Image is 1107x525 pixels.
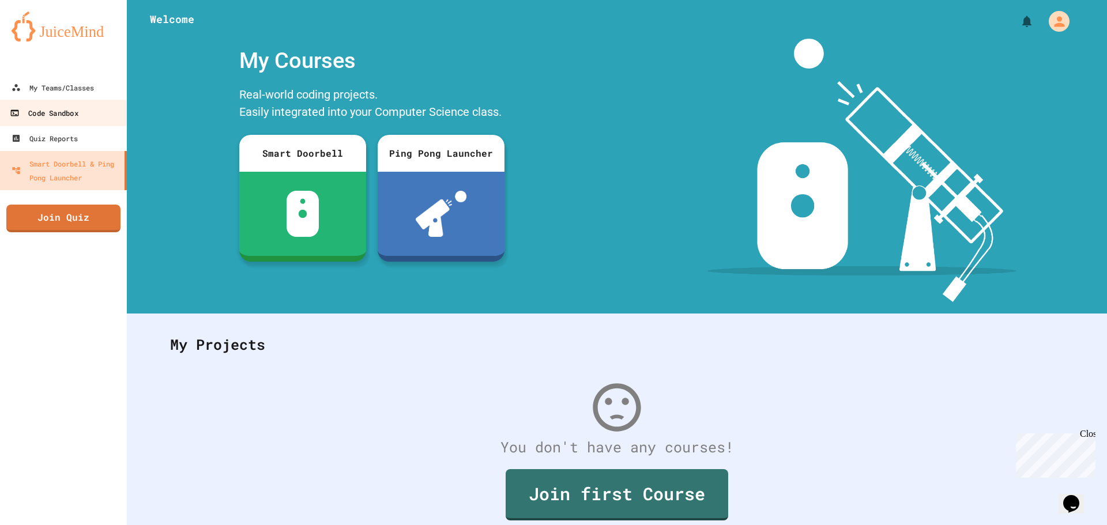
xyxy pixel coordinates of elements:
[12,131,78,145] div: Quiz Reports
[234,83,510,126] div: Real-world coding projects. Easily integrated into your Computer Science class.
[5,5,80,73] div: Chat with us now!Close
[159,322,1075,367] div: My Projects
[159,436,1075,458] div: You don't have any courses!
[10,106,78,120] div: Code Sandbox
[707,39,1016,302] img: banner-image-my-projects.png
[234,39,510,83] div: My Courses
[999,12,1037,31] div: My Notifications
[6,205,121,232] a: Join Quiz
[416,191,467,237] img: ppl-with-ball.png
[239,135,366,172] div: Smart Doorbell
[1037,8,1072,35] div: My Account
[12,12,115,41] img: logo-orange.svg
[1059,479,1095,513] iframe: chat widget
[378,135,504,172] div: Ping Pong Launcher
[287,191,319,237] img: sdb-white.svg
[12,157,120,184] div: Smart Doorbell & Ping Pong Launcher
[506,469,728,520] a: Join first Course
[12,81,94,95] div: My Teams/Classes
[1011,429,1095,478] iframe: chat widget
